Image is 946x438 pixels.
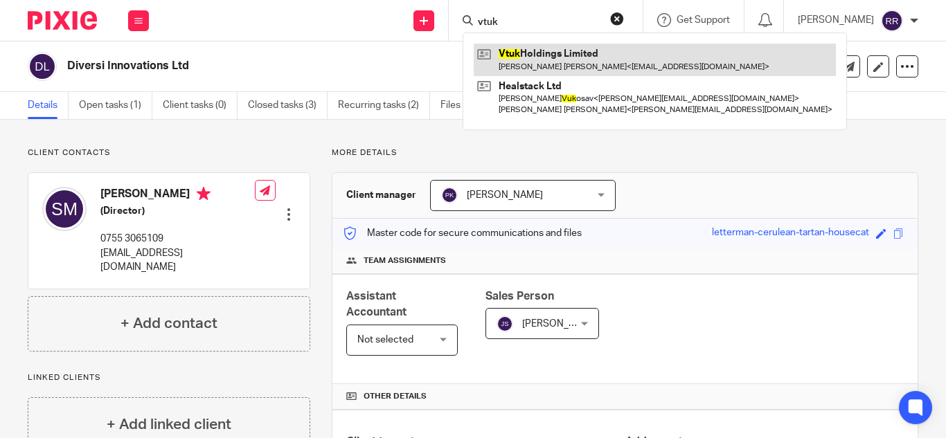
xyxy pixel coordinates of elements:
a: Closed tasks (3) [248,92,328,119]
span: Team assignments [364,255,446,266]
h3: Client manager [346,188,416,202]
div: letterman-cerulean-tartan-housecat [712,226,869,241]
a: Client tasks (0) [163,92,238,119]
img: svg%3E [441,187,458,203]
span: Assistant Accountant [346,291,407,318]
span: Get Support [677,15,730,25]
p: 0755 3065109 [100,232,255,246]
p: Master code for secure communications and files [343,226,582,240]
i: Primary [197,187,211,201]
a: Details [28,92,69,119]
a: Files [440,92,472,119]
h4: + Add contact [121,313,217,334]
img: Pixie [28,11,97,30]
h4: [PERSON_NAME] [100,187,255,204]
p: Client contacts [28,147,310,158]
h2: Diversi Innovations Ltd [67,59,598,73]
p: More details [332,147,918,158]
span: Not selected [357,335,413,345]
button: Clear [610,12,624,26]
img: svg%3E [497,316,513,332]
span: Other details [364,391,427,402]
span: [PERSON_NAME] [522,319,598,329]
img: svg%3E [42,187,87,231]
p: [EMAIL_ADDRESS][DOMAIN_NAME] [100,246,255,275]
input: Search [476,17,601,29]
a: Open tasks (1) [79,92,152,119]
a: Recurring tasks (2) [338,92,430,119]
span: [PERSON_NAME] [467,190,543,200]
p: Linked clients [28,372,310,383]
img: svg%3E [881,10,903,32]
img: svg%3E [28,52,57,81]
p: [PERSON_NAME] [798,13,874,27]
h5: (Director) [100,204,255,218]
h4: + Add linked client [107,414,231,435]
span: Sales Person [485,291,554,302]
